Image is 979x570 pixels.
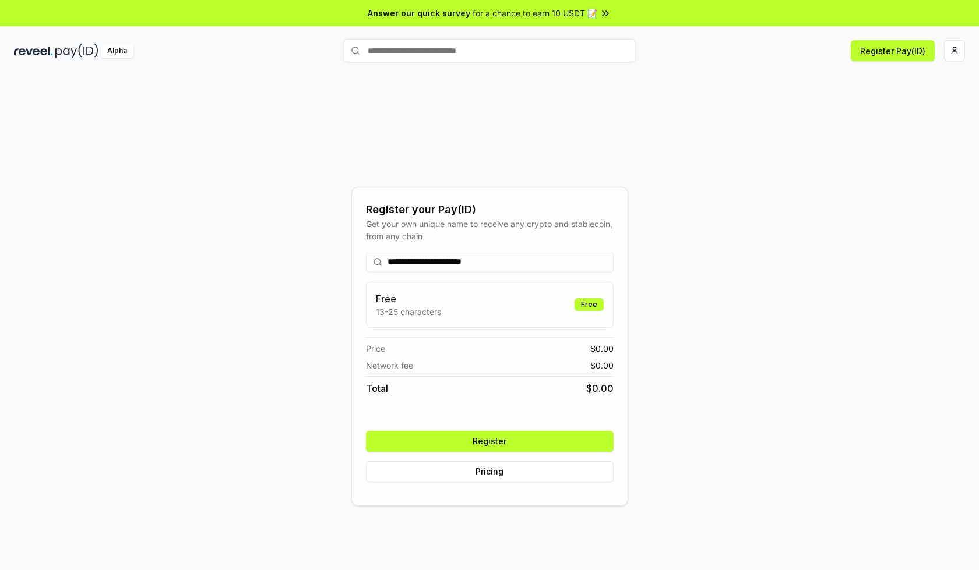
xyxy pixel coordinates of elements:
img: pay_id [55,44,98,58]
div: Get your own unique name to receive any crypto and stablecoin, from any chain [366,218,614,242]
span: $ 0.00 [590,359,614,371]
span: Answer our quick survey [368,7,470,19]
span: for a chance to earn 10 USDT 📝 [473,7,597,19]
div: Free [575,298,604,311]
p: 13-25 characters [376,306,441,318]
span: Total [366,381,388,395]
button: Register [366,431,614,452]
span: Network fee [366,359,413,371]
span: $ 0.00 [590,342,614,355]
div: Register your Pay(ID) [366,201,614,218]
div: Alpha [101,44,133,58]
button: Register Pay(ID) [851,40,935,61]
span: $ 0.00 [586,381,614,395]
button: Pricing [366,461,614,482]
img: reveel_dark [14,44,53,58]
h3: Free [376,292,441,306]
span: Price [366,342,385,355]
